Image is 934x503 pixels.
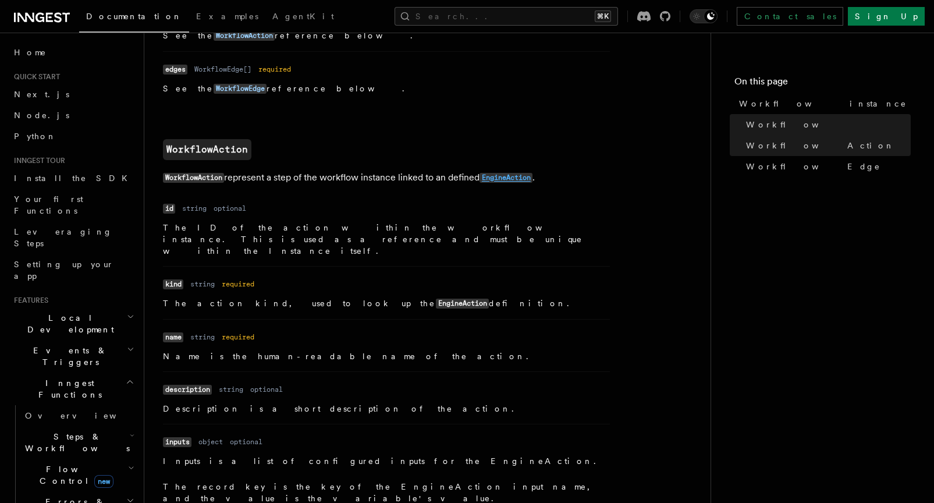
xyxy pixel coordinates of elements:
dd: string [219,385,243,394]
button: Flow Controlnew [20,459,137,491]
dd: object [198,437,223,447]
span: Events & Triggers [9,345,127,368]
code: description [163,385,212,395]
a: Overview [20,405,137,426]
code: WorkflowAction [163,173,224,183]
dd: string [182,204,207,213]
span: Install the SDK [14,173,134,183]
a: Leveraging Steps [9,221,137,254]
a: Next.js [9,84,137,105]
dd: string [190,332,215,342]
p: represent a step of the workflow instance linked to an defined . [163,169,628,186]
a: WorkflowAction [163,139,251,160]
a: WorkflowAction [214,31,275,40]
button: Inngest Functions [9,373,137,405]
dd: optional [230,437,262,447]
span: Node.js [14,111,69,120]
dd: required [222,279,254,289]
span: Leveraging Steps [14,227,112,248]
a: Workflow instance [734,93,911,114]
span: WorkflowEdge [746,161,880,172]
dd: WorkflowEdge[] [194,65,251,74]
span: WorkflowAction [746,140,894,151]
dd: optional [250,385,283,394]
a: WorkflowEdge [741,156,911,177]
span: Workflow [746,119,847,130]
code: EngineAction [436,299,489,309]
a: AgentKit [265,3,341,31]
p: Inputs is a list of configured inputs for the EngineAction. [163,455,610,467]
p: See the reference below. [163,83,610,95]
dd: string [190,279,215,289]
a: Install the SDK [9,168,137,189]
a: EngineAction [480,172,532,183]
code: kind [163,279,183,289]
button: Local Development [9,307,137,340]
span: Python [14,132,56,141]
h4: On this page [734,75,911,93]
p: See the reference below. [163,30,610,42]
p: Name is the human-readable name of the action. [163,350,610,362]
kbd: ⌘K [595,10,611,22]
span: Flow Control [20,463,128,487]
span: Overview [25,411,145,420]
p: Description is a short description of the action. [163,403,610,415]
span: Home [14,47,47,58]
code: WorkflowAction [214,31,275,41]
code: EngineAction [480,173,532,183]
dd: optional [214,204,246,213]
button: Toggle dark mode [690,9,718,23]
span: Documentation [86,12,182,21]
span: Your first Functions [14,194,83,215]
span: Quick start [9,72,60,82]
code: edges [163,65,187,75]
a: WorkflowAction [741,135,911,156]
p: The action kind, used to look up the definition. [163,297,610,310]
code: id [163,204,175,214]
code: name [163,332,183,342]
dd: required [258,65,291,74]
a: Sign Up [848,7,925,26]
a: Documentation [79,3,189,33]
a: Node.js [9,105,137,126]
span: new [94,475,113,488]
span: Inngest Functions [9,377,126,401]
code: inputs [163,437,191,447]
a: Python [9,126,137,147]
span: AgentKit [272,12,334,21]
button: Events & Triggers [9,340,137,373]
a: WorkflowEdge [214,84,267,93]
button: Steps & Workflows [20,426,137,459]
a: Home [9,42,137,63]
span: Steps & Workflows [20,431,130,454]
span: Features [9,296,48,305]
span: Examples [196,12,258,21]
a: Contact sales [737,7,843,26]
button: Search...⌘K [395,7,618,26]
span: Workflow instance [739,98,907,109]
p: The ID of the action within the workflow instance. This is used as a reference and must be unique... [163,222,610,257]
a: Setting up your app [9,254,137,286]
span: Local Development [9,312,127,335]
dd: required [222,332,254,342]
span: Inngest tour [9,156,65,165]
a: Examples [189,3,265,31]
span: Next.js [14,90,69,99]
span: Setting up your app [14,260,114,281]
code: WorkflowEdge [214,84,267,94]
a: Workflow [741,114,911,135]
a: Your first Functions [9,189,137,221]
